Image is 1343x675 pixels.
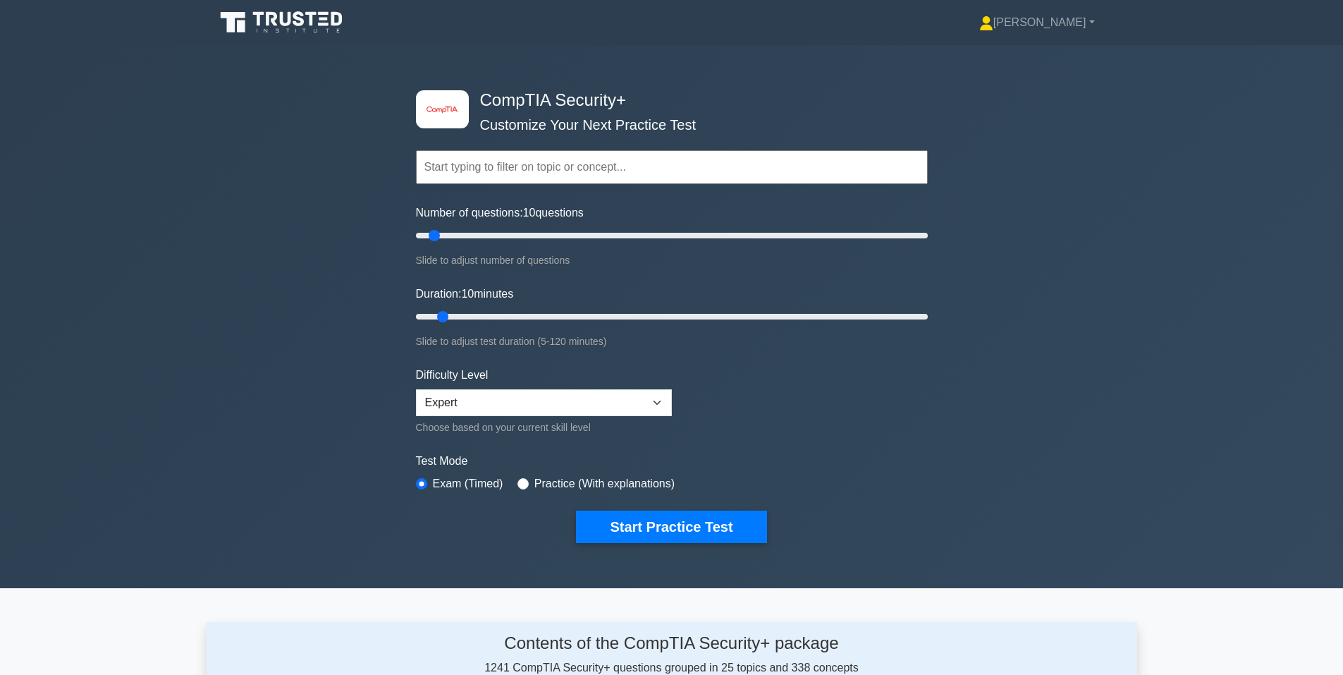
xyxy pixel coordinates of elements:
[416,205,584,221] label: Number of questions: questions
[576,511,766,543] button: Start Practice Test
[461,288,474,300] span: 10
[474,90,859,111] h4: CompTIA Security+
[945,8,1129,37] a: [PERSON_NAME]
[534,475,675,492] label: Practice (With explanations)
[416,252,928,269] div: Slide to adjust number of questions
[416,453,928,470] label: Test Mode
[433,475,503,492] label: Exam (Timed)
[340,633,1004,654] h4: Contents of the CompTIA Security+ package
[416,419,672,436] div: Choose based on your current skill level
[416,333,928,350] div: Slide to adjust test duration (5-120 minutes)
[416,286,514,303] label: Duration: minutes
[416,367,489,384] label: Difficulty Level
[523,207,536,219] span: 10
[416,150,928,184] input: Start typing to filter on topic or concept...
